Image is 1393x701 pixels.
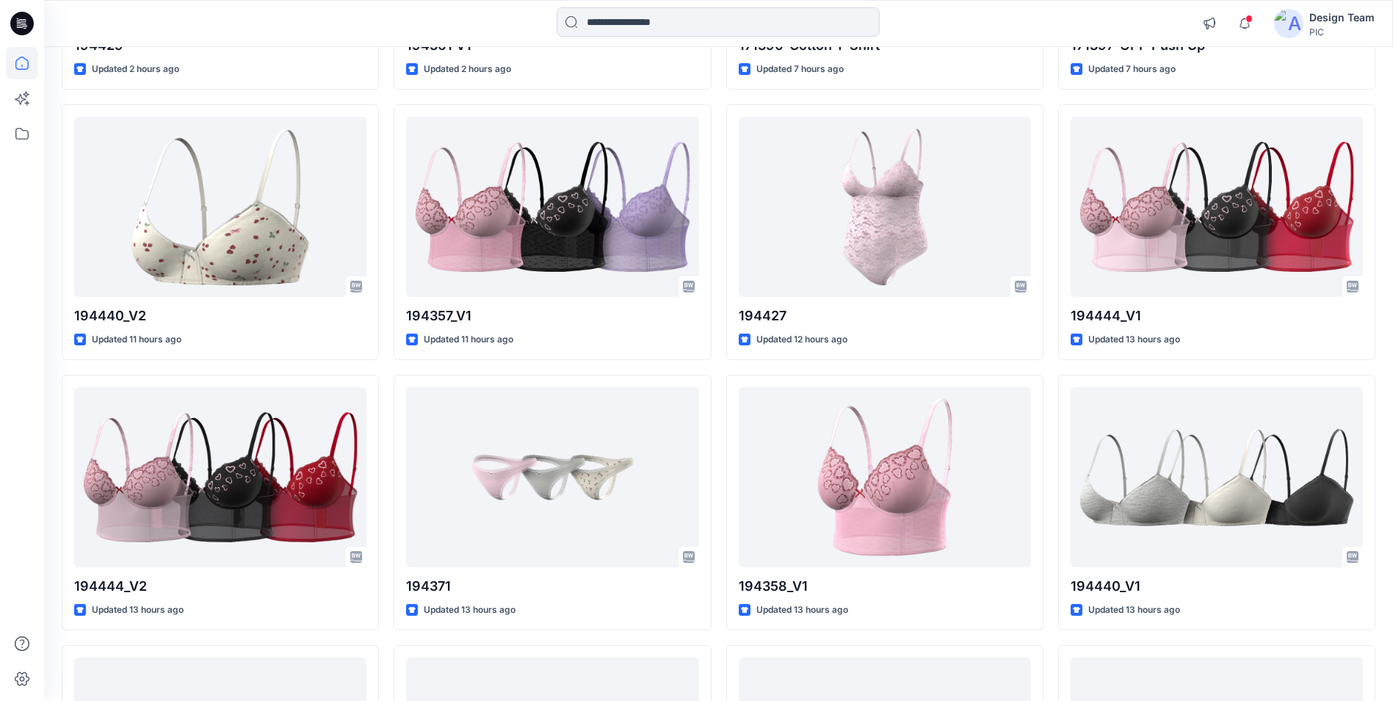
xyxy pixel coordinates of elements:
[406,576,698,597] p: 194371
[424,603,515,618] p: Updated 13 hours ago
[424,62,511,77] p: Updated 2 hours ago
[1088,603,1180,618] p: Updated 13 hours ago
[756,603,848,618] p: Updated 13 hours ago
[739,387,1031,567] a: 194358_V1
[74,117,366,297] a: 194440_V2
[92,603,184,618] p: Updated 13 hours ago
[1274,9,1303,38] img: avatar
[74,387,366,567] a: 194444_V2
[1309,26,1375,37] div: PIC
[1071,117,1363,297] a: 194444_V1
[74,306,366,326] p: 194440_V2
[74,576,366,597] p: 194444_V2
[756,62,844,77] p: Updated 7 hours ago
[92,332,181,348] p: Updated 11 hours ago
[739,306,1031,326] p: 194427
[406,117,698,297] a: 194357_V1
[739,117,1031,297] a: 194427
[424,332,513,348] p: Updated 11 hours ago
[1071,576,1363,597] p: 194440_V1
[92,62,179,77] p: Updated 2 hours ago
[1088,332,1180,348] p: Updated 13 hours ago
[1309,9,1375,26] div: Design Team
[1071,306,1363,326] p: 194444_V1
[406,387,698,567] a: 194371
[1071,387,1363,567] a: 194440_V1
[739,576,1031,597] p: 194358_V1
[756,332,847,348] p: Updated 12 hours ago
[1088,62,1176,77] p: Updated 7 hours ago
[406,306,698,326] p: 194357_V1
